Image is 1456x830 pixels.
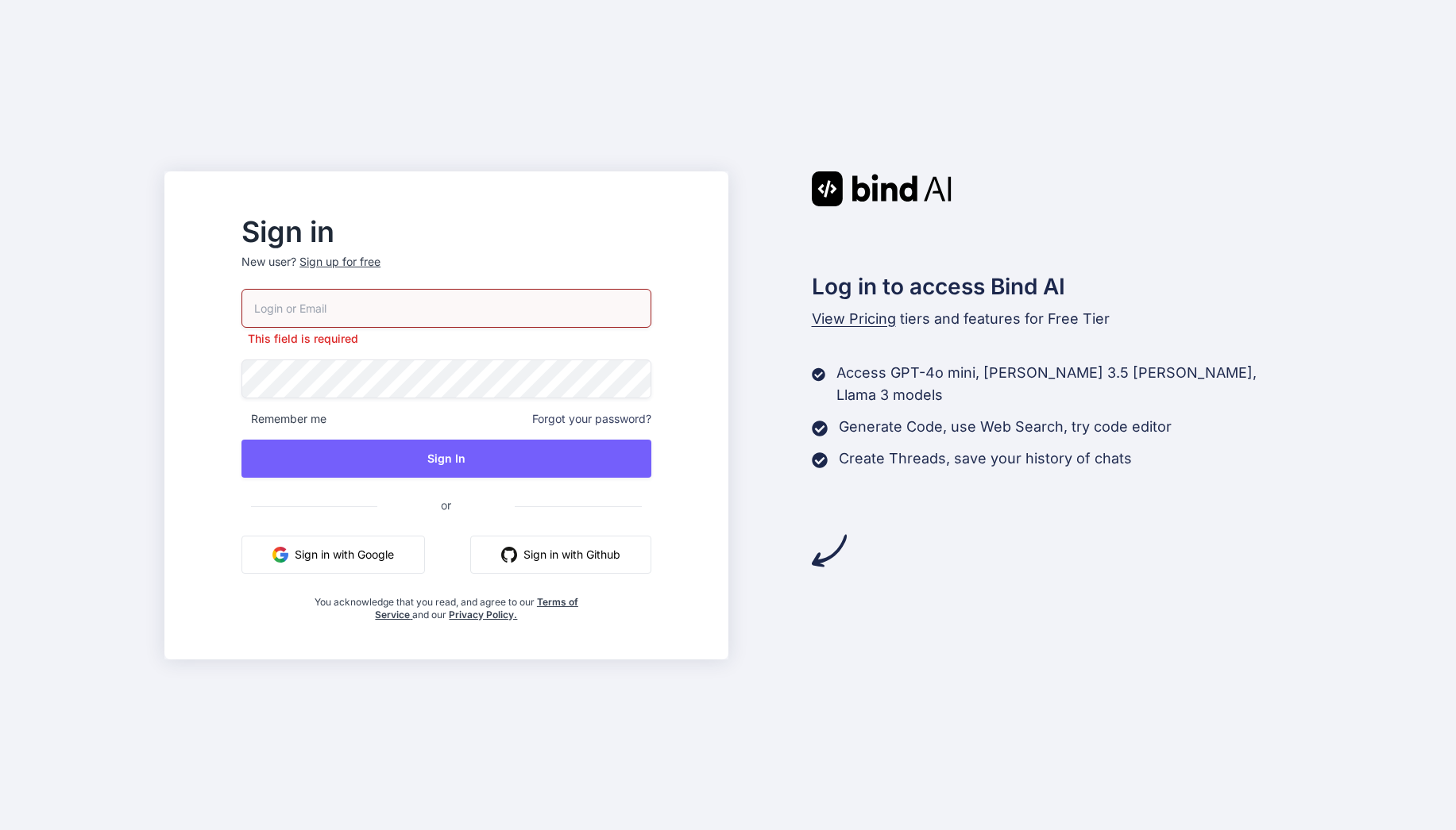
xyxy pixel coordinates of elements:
[272,547,288,563] img: google
[299,254,380,270] div: Sign up for free
[241,219,651,244] h2: Sign in
[532,411,651,427] span: Forgot your password?
[839,416,1172,438] p: Generate Code, use Web Search, try code editor
[241,331,651,347] p: This field is required
[375,596,578,621] a: Terms of Service
[241,536,425,574] button: Sign in with Google
[241,411,326,427] span: Remember me
[241,440,651,478] button: Sign In
[812,308,1292,330] p: tiers and features for Free Tier
[836,362,1292,406] p: Access GPT-4o mini, [PERSON_NAME] 3.5 [PERSON_NAME], Llama 3 models
[449,609,517,621] a: Privacy Policy.
[812,533,847,568] img: arrow
[812,171,952,206] img: Bind AI logo
[241,289,651,328] input: Login or Email
[501,547,517,563] img: github
[812,270,1292,303] h2: Log in to access Bind AI
[310,586,583,621] div: You acknowledge that you read, and agree to our and our
[241,254,651,289] p: New user?
[470,536,651,574] button: Sign in with Github
[812,310,896,327] span: View Pricing
[377,486,515,525] span: or
[839,448,1132,470] p: Create Threads, save your history of chats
